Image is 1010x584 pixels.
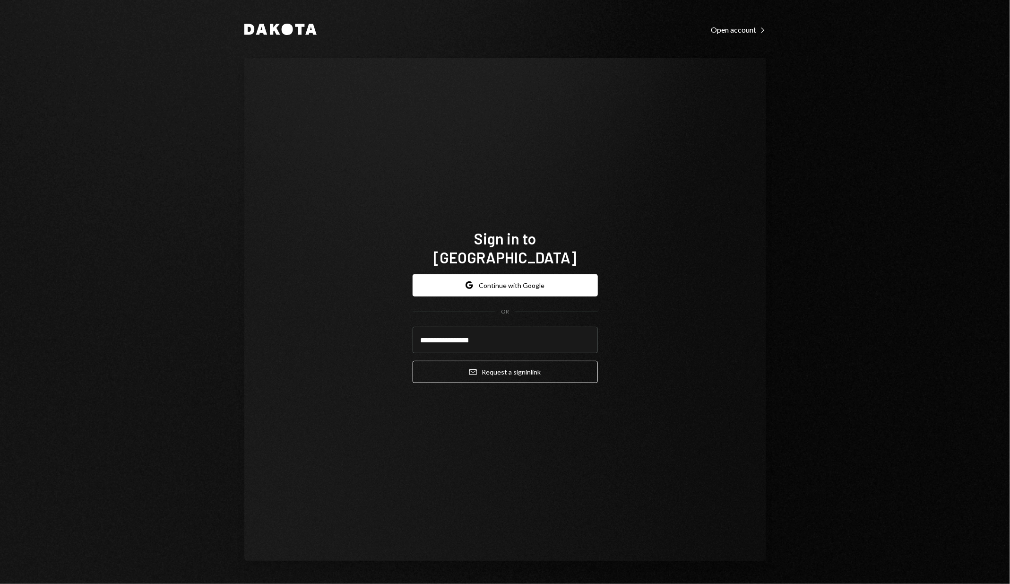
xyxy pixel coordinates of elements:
div: OR [501,308,509,316]
button: Continue with Google [413,274,598,296]
h1: Sign in to [GEOGRAPHIC_DATA] [413,229,598,267]
a: Open account [711,24,766,35]
div: Open account [711,25,766,35]
button: Request a signinlink [413,361,598,383]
